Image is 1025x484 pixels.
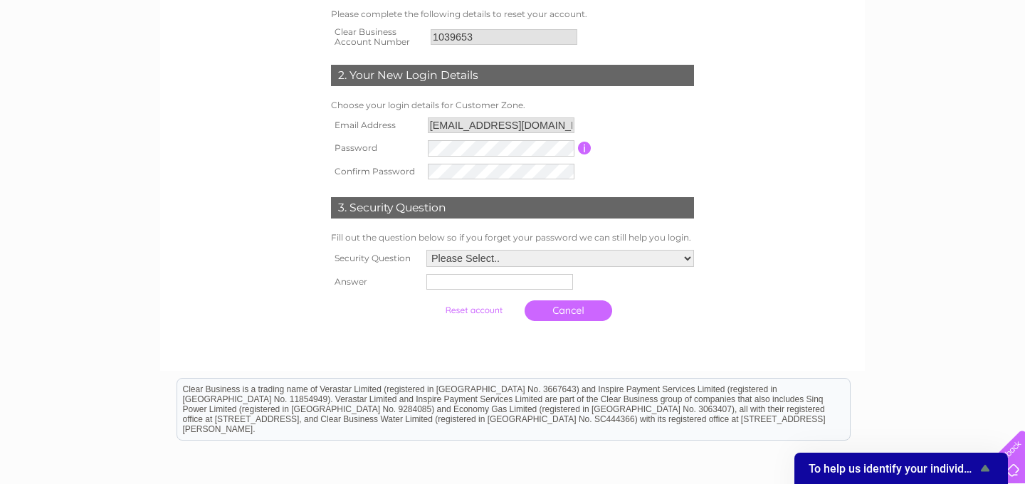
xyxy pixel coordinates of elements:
td: Choose your login details for Customer Zone. [327,97,698,114]
a: Contact [982,60,1016,71]
span: To help us identify your individual feedback can you please enter your Business Name? [809,462,977,475]
td: Fill out the question below so if you forget your password we can still help you login. [327,229,698,246]
a: Telecoms [901,60,944,71]
input: Information [578,142,592,154]
a: Cancel [525,300,612,321]
a: Blog [952,60,973,71]
th: Security Question [327,246,423,270]
a: 0333 014 3131 [757,7,855,25]
th: Clear Business Account Number [327,23,427,51]
img: logo.png [36,37,108,80]
th: Email Address [327,114,424,137]
th: Password [327,137,424,160]
a: Water [826,60,853,71]
input: Submit [430,300,517,320]
a: Energy [861,60,893,71]
td: Please complete the following details to reset your account. [327,6,698,23]
th: Confirm Password [327,160,424,184]
div: Clear Business is a trading name of Verastar Limited (registered in [GEOGRAPHIC_DATA] No. 3667643... [177,8,850,69]
th: Answer [327,270,423,293]
div: 3. Security Question [331,197,694,219]
button: Show survey - To help us identify your individual feedback can you please enter your Business Name? [809,460,994,477]
div: 2. Your New Login Details [331,65,694,86]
